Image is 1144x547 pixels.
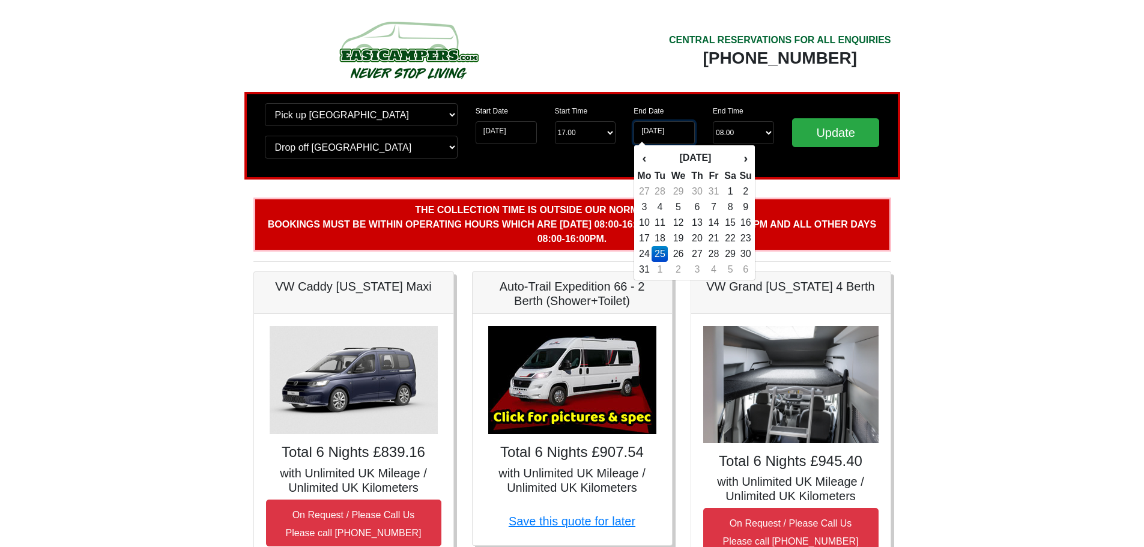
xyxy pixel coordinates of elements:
[713,106,743,116] label: End Time
[509,515,635,528] a: Save this quote for later
[652,168,668,184] th: Tu
[723,518,859,546] small: On Request / Please Call Us Please call [PHONE_NUMBER]
[739,148,752,168] th: ›
[637,262,652,277] td: 31
[637,148,652,168] th: ‹
[706,215,722,231] td: 14
[652,231,668,246] td: 18
[668,246,688,262] td: 26
[739,231,752,246] td: 23
[689,246,706,262] td: 27
[294,17,522,83] img: campers-checkout-logo.png
[634,106,664,116] label: End Date
[689,215,706,231] td: 13
[488,326,656,434] img: Auto-Trail Expedition 66 - 2 Berth (Shower+Toilet)
[668,215,688,231] td: 12
[668,231,688,246] td: 19
[689,184,706,199] td: 30
[739,262,752,277] td: 6
[668,199,688,215] td: 5
[637,199,652,215] td: 3
[637,168,652,184] th: Mo
[485,466,660,495] h5: with Unlimited UK Mileage / Unlimited UK Kilometers
[706,231,722,246] td: 21
[703,326,879,443] img: VW Grand California 4 Berth
[689,231,706,246] td: 20
[689,199,706,215] td: 6
[722,184,739,199] td: 1
[668,168,688,184] th: We
[555,106,588,116] label: Start Time
[722,262,739,277] td: 5
[652,215,668,231] td: 11
[706,184,722,199] td: 31
[722,231,739,246] td: 22
[266,500,441,546] button: On Request / Please Call UsPlease call [PHONE_NUMBER]
[652,199,668,215] td: 4
[637,246,652,262] td: 24
[669,33,891,47] div: CENTRAL RESERVATIONS FOR ALL ENQUIRIES
[706,262,722,277] td: 4
[792,118,880,147] input: Update
[485,279,660,308] h5: Auto-Trail Expedition 66 - 2 Berth (Shower+Toilet)
[286,510,422,538] small: On Request / Please Call Us Please call [PHONE_NUMBER]
[739,168,752,184] th: Su
[722,168,739,184] th: Sa
[652,148,739,168] th: [DATE]
[739,184,752,199] td: 2
[634,121,695,144] input: Return Date
[739,215,752,231] td: 16
[652,262,668,277] td: 1
[703,474,879,503] h5: with Unlimited UK Mileage / Unlimited UK Kilometers
[266,444,441,461] h4: Total 6 Nights £839.16
[703,453,879,470] h4: Total 6 Nights £945.40
[266,279,441,294] h5: VW Caddy [US_STATE] Maxi
[476,106,508,116] label: Start Date
[669,47,891,69] div: [PHONE_NUMBER]
[739,199,752,215] td: 9
[668,184,688,199] td: 29
[637,231,652,246] td: 17
[270,326,438,434] img: VW Caddy California Maxi
[652,246,668,262] td: 25
[739,246,752,262] td: 30
[689,168,706,184] th: Th
[268,205,876,244] b: The collection time is outside our normal office hours. Bookings must be within operating hours w...
[652,184,668,199] td: 28
[722,246,739,262] td: 29
[637,184,652,199] td: 27
[266,466,441,495] h5: with Unlimited UK Mileage / Unlimited UK Kilometers
[485,444,660,461] h4: Total 6 Nights £907.54
[706,168,722,184] th: Fr
[706,199,722,215] td: 7
[668,262,688,277] td: 2
[722,215,739,231] td: 15
[637,215,652,231] td: 10
[689,262,706,277] td: 3
[703,279,879,294] h5: VW Grand [US_STATE] 4 Berth
[706,246,722,262] td: 28
[722,199,739,215] td: 8
[476,121,537,144] input: Start Date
